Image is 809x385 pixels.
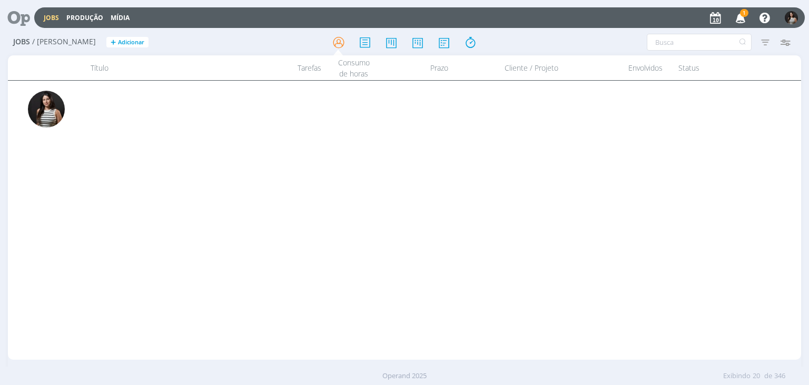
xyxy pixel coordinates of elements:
[63,14,106,22] button: Produção
[774,371,785,381] span: 346
[784,8,798,27] button: C
[111,13,130,22] a: Mídia
[619,55,672,80] div: Envolvidos
[723,371,751,381] span: Exibindo
[41,14,62,22] button: Jobs
[740,9,748,17] span: 1
[44,13,59,22] a: Jobs
[106,37,149,48] button: +Adicionar
[729,8,751,27] button: 1
[264,55,328,80] div: Tarefas
[672,55,762,80] div: Status
[66,13,103,22] a: Produção
[107,14,133,22] button: Mídia
[28,91,65,128] img: C
[84,55,264,80] div: Título
[498,55,619,80] div: Cliente / Projeto
[32,37,96,46] span: / [PERSON_NAME]
[328,55,380,80] div: Consumo de horas
[785,11,798,24] img: C
[13,37,30,46] span: Jobs
[118,39,144,46] span: Adicionar
[111,37,116,48] span: +
[380,55,498,80] div: Prazo
[764,371,772,381] span: de
[753,371,760,381] span: 20
[647,34,752,51] input: Busca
